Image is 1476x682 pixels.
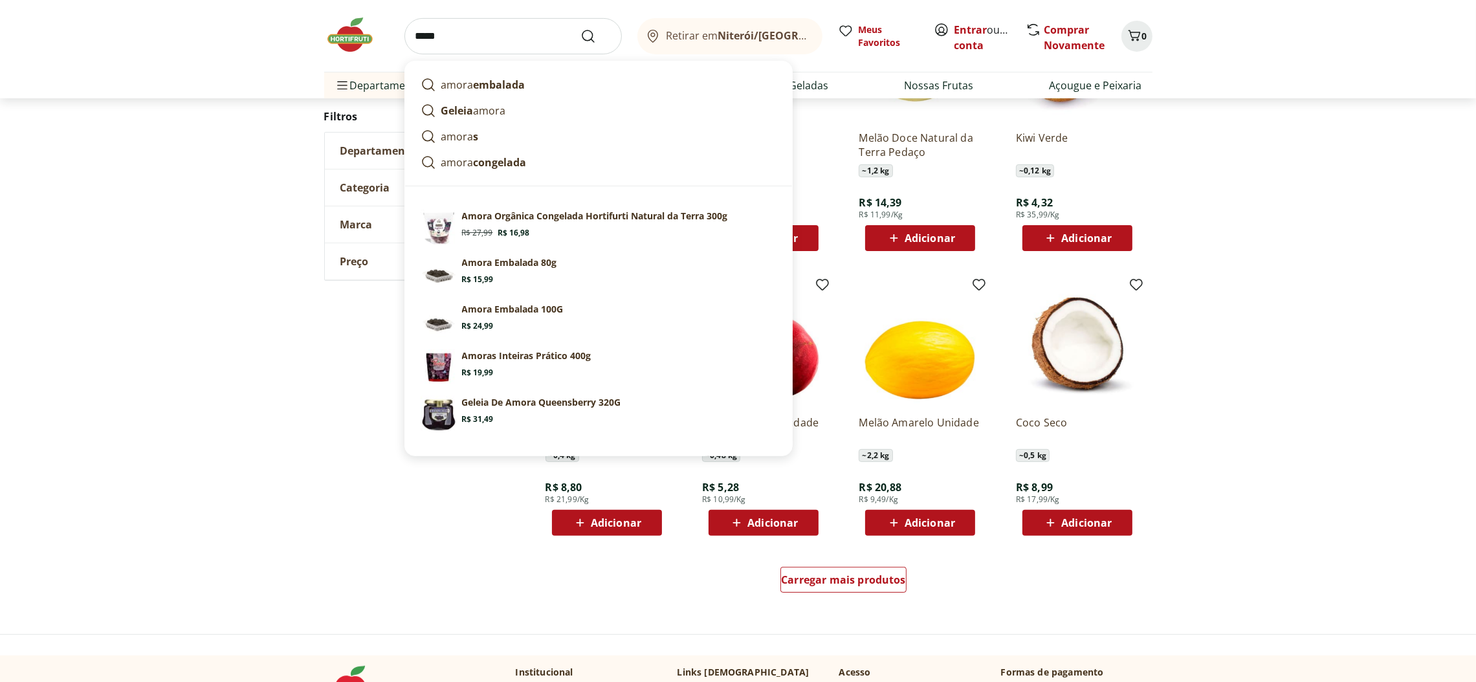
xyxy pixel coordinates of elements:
[441,155,527,170] p: amora
[421,303,457,339] img: Principal
[1001,666,1152,679] p: Formas de pagamento
[325,206,519,243] button: Marca
[839,666,871,679] p: Acesso
[1016,282,1139,405] img: Coco Seco
[462,349,591,362] p: Amoras Inteiras Prático 400g
[474,155,527,170] strong: congelada
[462,414,494,424] span: R$ 31,49
[441,103,506,118] p: amora
[718,28,865,43] b: Niterói/[GEOGRAPHIC_DATA]
[1061,518,1112,528] span: Adicionar
[415,98,782,124] a: Geleiaamora
[859,23,918,49] span: Meus Favoritos
[1050,78,1142,93] a: Açougue e Peixaria
[1016,480,1053,494] span: R$ 8,99
[516,666,573,679] p: Institucional
[859,282,982,405] img: Melão Amarelo Unidade
[441,104,474,118] strong: Geleia
[1016,164,1054,177] span: ~ 0,12 kg
[325,133,519,169] button: Departamento
[462,368,494,378] span: R$ 19,99
[324,104,520,129] h2: Filtros
[1016,131,1139,159] a: Kiwi Verde
[702,480,739,494] span: R$ 5,28
[859,449,892,462] span: ~ 2,2 kg
[324,16,389,54] img: Hortifruti
[1016,210,1060,220] span: R$ 35,99/Kg
[859,494,898,505] span: R$ 9,49/Kg
[552,510,662,536] button: Adicionar
[591,518,641,528] span: Adicionar
[335,70,350,101] button: Menu
[954,23,987,37] a: Entrar
[415,391,782,437] a: PrincipalGeleia De Amora Queensberry 320GR$ 31,49
[859,164,892,177] span: ~ 1,2 kg
[335,70,428,101] span: Departamentos
[421,396,457,432] img: Principal
[325,170,519,206] button: Categoria
[859,480,901,494] span: R$ 20,88
[1016,449,1050,462] span: ~ 0,5 kg
[702,494,746,505] span: R$ 10,99/Kg
[498,228,530,238] span: R$ 16,98
[325,243,519,280] button: Preço
[340,255,369,268] span: Preço
[865,510,975,536] button: Adicionar
[709,510,819,536] button: Adicionar
[838,23,918,49] a: Meus Favoritos
[1016,415,1139,444] a: Coco Seco
[415,72,782,98] a: amoraembalada
[415,298,782,344] a: PrincipalAmora Embalada 100GR$ 24,99
[421,210,457,246] img: Principal
[421,256,457,292] img: Principal
[545,480,582,494] span: R$ 8,80
[1121,21,1152,52] button: Carrinho
[865,225,975,251] button: Adicionar
[462,256,557,269] p: Amora Embalada 80g
[859,195,901,210] span: R$ 14,39
[340,181,390,194] span: Categoria
[441,129,479,144] p: amora
[859,415,982,444] a: Melão Amarelo Unidade
[415,149,782,175] a: amoracongelada
[905,233,955,243] span: Adicionar
[780,567,907,598] a: Carregar mais produtos
[462,396,621,409] p: Geleia De Amora Queensberry 320G
[404,18,622,54] input: search
[340,144,417,157] span: Departamento
[415,124,782,149] a: amoras
[859,210,903,220] span: R$ 11,99/Kg
[462,228,493,238] span: R$ 27,99
[637,18,822,54] button: Retirar emNiterói/[GEOGRAPHIC_DATA]
[905,518,955,528] span: Adicionar
[415,344,782,391] a: Amoras Inteiras Prático 400gAmoras Inteiras Prático 400gR$ 19,99
[580,28,611,44] button: Submit Search
[781,575,906,585] span: Carregar mais produtos
[462,210,728,223] p: Amora Orgânica Congelada Hortifurti Natural da Terra 300g
[954,23,1026,52] a: Criar conta
[474,78,525,92] strong: embalada
[954,22,1012,53] span: ou
[677,666,810,679] p: Links [DEMOGRAPHIC_DATA]
[545,494,589,505] span: R$ 21,99/Kg
[462,303,564,316] p: Amora Embalada 100G
[474,129,479,144] strong: s
[441,77,525,93] p: amora
[340,218,373,231] span: Marca
[462,274,494,285] span: R$ 15,99
[1044,23,1105,52] a: Comprar Novamente
[1016,195,1053,210] span: R$ 4,32
[859,131,982,159] a: Melão Doce Natural da Terra Pedaço
[1022,225,1132,251] button: Adicionar
[1022,510,1132,536] button: Adicionar
[666,30,809,41] span: Retirar em
[747,518,798,528] span: Adicionar
[905,78,974,93] a: Nossas Frutas
[415,251,782,298] a: PrincipalAmora Embalada 80gR$ 15,99
[415,204,782,251] a: PrincipalAmora Orgânica Congelada Hortifurti Natural da Terra 300gR$ 27,99R$ 16,98
[1142,30,1147,42] span: 0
